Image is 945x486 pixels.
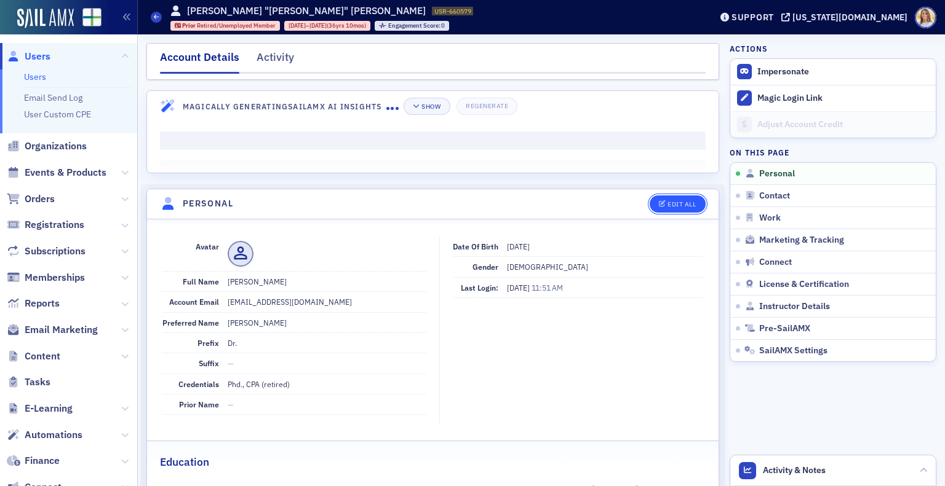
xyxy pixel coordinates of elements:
span: Tasks [25,375,50,389]
span: USR-660579 [434,7,471,15]
span: Credentials [178,379,219,389]
div: Magic Login Link [757,93,930,104]
dd: [PERSON_NAME] [228,313,426,332]
dd: [EMAIL_ADDRESS][DOMAIN_NAME] [228,292,426,312]
span: Account Email [169,297,219,307]
a: Orders [7,192,55,206]
a: Memberships [7,271,85,284]
a: Events & Products [7,166,106,179]
a: Email Send Log [24,92,82,103]
span: — [228,399,234,409]
span: Gender [472,262,498,272]
span: 11:51 AM [532,283,563,292]
span: — [228,358,234,368]
div: – (36yrs 10mos) [289,22,366,29]
div: 1987-08-28 00:00:00 [284,21,370,31]
div: Edit All [668,201,696,208]
span: Profile [915,7,936,28]
a: Tasks [7,375,50,389]
a: Finance [7,454,60,468]
span: Date of Birth [453,241,498,251]
span: Full Name [183,276,219,286]
dd: Phd., CPA (retired) [228,374,426,394]
span: Avatar [196,241,219,251]
h1: [PERSON_NAME] "[PERSON_NAME]" [PERSON_NAME] [187,4,426,18]
a: Content [7,350,60,363]
button: Show [404,98,450,115]
span: Work [759,213,781,224]
img: SailAMX [17,9,74,28]
a: Email Marketing [7,323,98,337]
span: Last Login: [461,283,498,292]
span: Activity & Notes [763,464,826,477]
span: Instructor Details [759,301,830,312]
button: Impersonate [757,66,809,77]
span: [DATE] [289,22,306,29]
a: Subscriptions [7,245,86,258]
div: Show [421,103,441,110]
div: Support [732,12,774,23]
div: Prior: Prior: Retired/Unemployed Member [170,21,281,31]
img: SailAMX [82,8,102,27]
a: Reports [7,297,60,310]
a: Prior Retired/Unemployed Member [175,22,276,29]
button: Regenerate [457,98,517,115]
a: Organizations [7,139,87,153]
a: Automations [7,428,82,442]
a: User Custom CPE [24,109,91,120]
span: Automations [25,428,82,442]
h2: Education [160,454,209,470]
div: Adjust Account Credit [757,119,930,130]
button: [US_STATE][DOMAIN_NAME] [781,13,912,22]
h4: On this page [730,147,936,158]
span: Marketing & Tracking [759,235,844,246]
a: E-Learning [7,402,73,415]
span: Organizations [25,139,87,153]
dd: [DEMOGRAPHIC_DATA] [507,257,703,276]
span: Prior [182,22,197,29]
div: Account Details [160,49,239,74]
button: Edit All [650,195,705,213]
span: [DATE] [507,283,532,292]
div: 0 [388,23,445,29]
span: Prior Name [179,399,219,409]
span: Memberships [25,271,85,284]
span: Users [25,50,50,63]
span: Personal [759,168,795,179]
span: E-Learning [25,402,73,415]
span: [DATE] [309,22,327,29]
span: Content [25,350,60,363]
span: Preferred Name [162,318,219,327]
dd: [PERSON_NAME] [228,272,426,291]
h4: Personal [183,197,233,210]
a: Registrations [7,218,84,232]
span: Retired/Unemployed Member [197,22,276,29]
a: Adjust Account Credit [730,111,936,138]
span: Subscriptions [25,245,86,258]
span: License & Certification [759,279,849,290]
dd: Dr. [228,333,426,353]
h4: Actions [730,43,768,54]
span: Events & Products [25,166,106,179]
a: Users [7,50,50,63]
div: [US_STATE][DOMAIN_NAME] [792,12,907,23]
div: Engagement Score: 0 [375,21,449,31]
span: SailAMX Settings [759,345,827,356]
span: Contact [759,190,790,202]
span: Suffix [199,358,219,368]
span: Engagement Score : [388,22,442,29]
button: Magic Login Link [730,85,936,111]
span: Orders [25,192,55,206]
span: Registrations [25,218,84,232]
span: [DATE] [507,241,530,251]
span: Finance [25,454,60,468]
span: Reports [25,297,60,310]
span: Connect [759,257,792,268]
div: Activity [257,49,294,72]
span: Prefix [197,338,219,348]
span: Pre-SailAMX [759,323,810,334]
span: Email Marketing [25,323,98,337]
h4: Magically Generating SailAMX AI Insights [183,101,386,112]
a: View Homepage [74,8,102,29]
